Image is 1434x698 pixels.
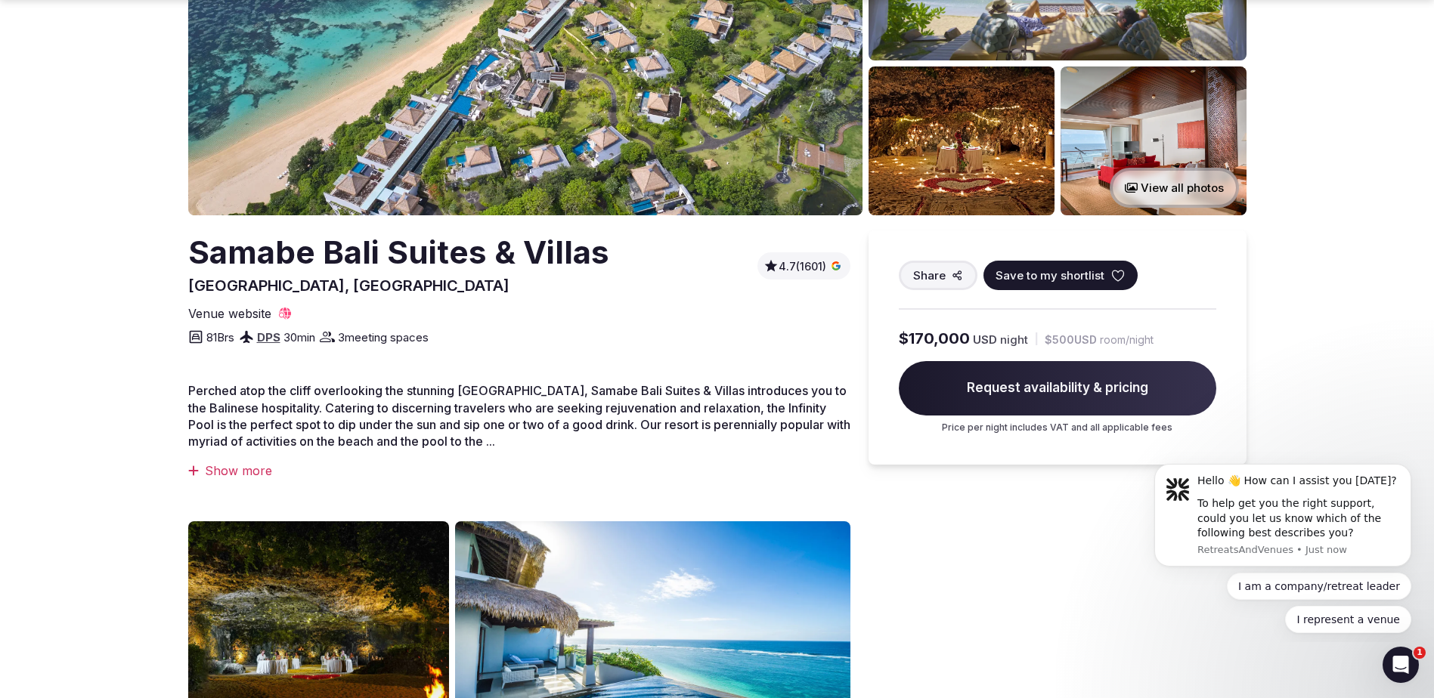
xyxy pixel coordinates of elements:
[188,305,271,322] span: Venue website
[869,66,1055,215] img: Venue gallery photo
[1061,66,1247,215] img: Venue gallery photo
[1414,647,1426,659] span: 1
[973,332,997,347] span: USD
[899,422,1216,434] p: Price per night includes VAT and all applicable fees
[899,261,977,290] button: Share
[188,305,293,322] a: Venue website
[913,267,946,283] span: Share
[983,261,1138,290] button: Save to my shortlist
[338,329,429,345] span: 3 meeting spaces
[188,276,509,295] span: [GEOGRAPHIC_DATA], [GEOGRAPHIC_DATA]
[1110,168,1239,208] button: View all photos
[1383,647,1419,683] iframe: Intercom live chat
[1000,332,1028,347] span: night
[899,328,970,349] span: $170,000
[188,230,609,275] h2: Samabe Bali Suites & Villas
[257,330,280,344] a: DPS
[188,383,850,449] span: Perched atop the cliff overlooking the stunning [GEOGRAPHIC_DATA], Samabe Bali Suites & Villas in...
[996,267,1104,283] span: Save to my shortlist
[283,329,315,345] span: 30 min
[1100,332,1154,347] span: room/night
[1045,332,1097,347] span: $500 USD
[206,329,234,345] span: 81 Brs
[899,361,1216,415] span: Request availability & pricing
[188,462,850,479] div: Show more
[779,259,826,274] span: 4.7 (1601)
[1034,331,1039,347] div: |
[1132,450,1434,642] iframe: Intercom notifications message
[763,258,844,273] button: 4.7(1601)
